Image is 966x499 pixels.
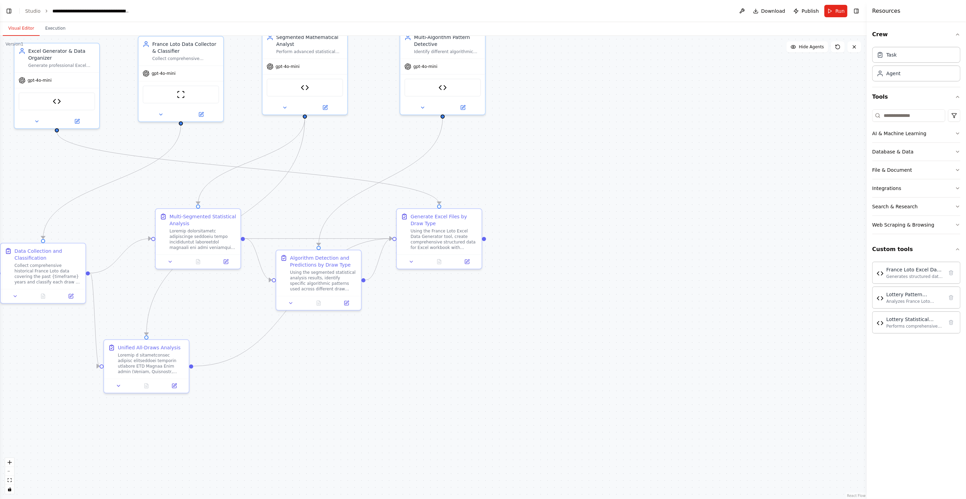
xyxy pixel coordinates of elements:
[90,270,100,370] g: Edge from b4938dd6-744b-4408-a6a4-a23c88c047ac to efe8315d-7c1f-4ca7-983b-682452084473
[802,8,819,14] span: Publish
[182,110,220,119] button: Open in side panel
[886,51,897,58] div: Task
[58,117,96,126] button: Open in side panel
[847,494,866,498] a: React Flow attribution
[53,132,443,204] g: Edge from 4aa1ddce-f77e-48aa-8de0-9060de2ced46 to 31f3e8fe-8dc2-44fa-baf8-67be81fa4540
[439,83,447,92] img: Lottery Pattern Forecaster
[886,323,944,329] div: Performs comprehensive statistical analysis on lottery data including frequency analysis, chi-squ...
[872,161,960,179] button: File & Document
[824,5,847,17] button: Run
[872,107,960,240] div: Tools
[886,299,944,304] div: Analyzes France Loto lottery data patterns using mathematical algorithms to detect sequences, tem...
[886,70,901,77] div: Agent
[53,97,61,106] img: France Loto Excel Data Generator
[169,228,236,250] div: Loremip dolorsitametc adipiscinge seddoeiu tempo incididuntut laboreetdol magnaali eni admi venia...
[872,44,960,87] div: Crew
[290,255,357,268] div: Algorithm Detection and Predictions by Draw Type
[245,235,392,242] g: Edge from aed2daf5-ee41-4908-b479-b19e15ad0f17 to 31f3e8fe-8dc2-44fa-baf8-67be81fa4540
[194,235,392,370] g: Edge from efe8315d-7c1f-4ca7-983b-682452084473 to 31f3e8fe-8dc2-44fa-baf8-67be81fa4540
[276,34,343,48] div: Segmented Mathematical Analyst
[852,6,861,16] button: Hide right sidebar
[304,299,333,307] button: No output available
[886,291,944,298] div: Lottery Pattern Forecaster
[443,103,482,112] button: Open in side panel
[886,316,944,323] div: Lottery Statistical Analysis
[396,208,482,269] div: Generate Excel Files by Draw TypeUsing the France Loto Excel Data Generator tool, create comprehe...
[103,339,189,393] div: Unified All-Draws AnalysisLoremip d sitametconsec adipisc elitseddoei temporin utlabore ETD Magna...
[25,8,41,14] a: Studio
[152,71,176,76] span: gpt-4o-mini
[6,41,23,47] div: Version 1
[14,263,81,285] div: Collect comprehensive historical France Loto data covering the past {timeframe} years and classif...
[132,382,161,390] button: No output available
[118,352,185,375] div: Loremip d sitametconsec adipisc elitseddoei temporin utlabore ETD Magnaa Enim admin (Veniam, Quis...
[872,167,912,173] div: File & Document
[872,7,901,15] h4: Resources
[138,36,224,122] div: France Loto Data Collector & ClassifierCollect comprehensive historical France Loto data and clas...
[455,258,479,266] button: Open in side panel
[761,8,785,14] span: Download
[872,87,960,107] button: Tools
[335,299,358,307] button: Open in side panel
[276,49,343,54] div: Perform advanced statistical analysis separately for each draw category: 1) General analysis (all...
[400,29,486,115] div: Multi-Algorithm Pattern DetectiveIdentify different algorithmic patterns used across [DATE], [DAT...
[366,235,392,283] g: Edge from 4536908e-f0a7-47ad-a2cb-c2620e19d5d1 to 31f3e8fe-8dc2-44fa-baf8-67be81fa4540
[262,29,348,115] div: Segmented Mathematical AnalystPerform advanced statistical analysis separately for each draw cate...
[25,8,130,14] nav: breadcrumb
[872,143,960,161] button: Database & Data
[28,78,52,83] span: gpt-4o-mini
[290,270,357,292] div: Using the segmented statistical analysis results, identify specific algorithmic patterns used acr...
[40,21,71,36] button: Execution
[162,382,186,390] button: Open in side panel
[872,148,914,155] div: Database & Data
[90,235,151,277] g: Edge from b4938dd6-744b-4408-a6a4-a23c88c047ac to aed2daf5-ee41-4908-b479-b19e15ad0f17
[411,213,477,227] div: Generate Excel Files by Draw Type
[877,270,884,277] img: France Loto Excel Data Generator
[946,293,956,302] button: Delete tool
[886,274,944,279] div: Generates structured data for Excel files containing France Loto lottery analysis including frequ...
[276,64,300,69] span: gpt-4o-mini
[946,268,956,278] button: Delete tool
[14,43,100,129] div: Excel Generator & Data OrganizerGenerate professional Excel workbooks with multiple sheets organi...
[177,90,185,99] img: ScrapeWebsiteTool
[425,258,454,266] button: No output available
[872,124,960,142] button: AI & Machine Learning
[872,185,901,192] div: Integrations
[5,458,14,467] button: zoom in
[872,198,960,216] button: Search & Research
[152,56,219,61] div: Collect comprehensive historical France Loto data and classify draws by type: [DATE], [DATE], [DA...
[872,221,934,228] div: Web Scraping & Browsing
[276,250,362,311] div: Algorithm Detection and Predictions by Draw TypeUsing the segmented statistical analysis results,...
[877,295,884,302] img: Lottery Pattern Forecaster
[872,25,960,44] button: Crew
[40,125,184,239] g: Edge from e58b03c3-6823-4733-a281-e47bd0ee3a89 to b4938dd6-744b-4408-a6a4-a23c88c047ac
[787,41,828,52] button: Hide Agents
[5,485,14,494] button: toggle interactivity
[946,318,956,327] button: Delete tool
[143,118,308,336] g: Edge from 4d5a89ef-505e-4d8b-80f5-f14e1d51dcef to efe8315d-7c1f-4ca7-983b-682452084473
[886,266,944,273] div: France Loto Excel Data Generator
[29,292,58,300] button: No output available
[5,476,14,485] button: fit view
[872,130,926,137] div: AI & Machine Learning
[4,6,14,16] button: Show left sidebar
[414,49,481,54] div: Identify different algorithmic patterns used across [DATE], [DATE], [DATE], and special event dra...
[413,64,438,69] span: gpt-4o-mini
[155,208,241,269] div: Multi-Segmented Statistical AnalysisLoremip dolorsitametc adipiscinge seddoeiu tempo incididuntut...
[152,41,219,54] div: France Loto Data Collector & Classifier
[301,83,309,92] img: Lottery Statistical Analysis
[306,103,345,112] button: Open in side panel
[411,228,477,250] div: Using the France Loto Excel Data Generator tool, create comprehensive structured data for Excel w...
[799,44,824,50] span: Hide Agents
[195,118,308,204] g: Edge from 4d5a89ef-505e-4d8b-80f5-f14e1d51dcef to aed2daf5-ee41-4908-b479-b19e15ad0f17
[872,179,960,197] button: Integrations
[877,320,884,327] img: Lottery Statistical Analysis
[3,21,40,36] button: Visual Editor
[59,292,83,300] button: Open in side panel
[872,240,960,259] button: Custom tools
[184,258,213,266] button: No output available
[245,235,272,283] g: Edge from aed2daf5-ee41-4908-b479-b19e15ad0f17 to 4536908e-f0a7-47ad-a2cb-c2620e19d5d1
[214,258,238,266] button: Open in side panel
[835,8,845,14] span: Run
[169,213,236,227] div: Multi-Segmented Statistical Analysis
